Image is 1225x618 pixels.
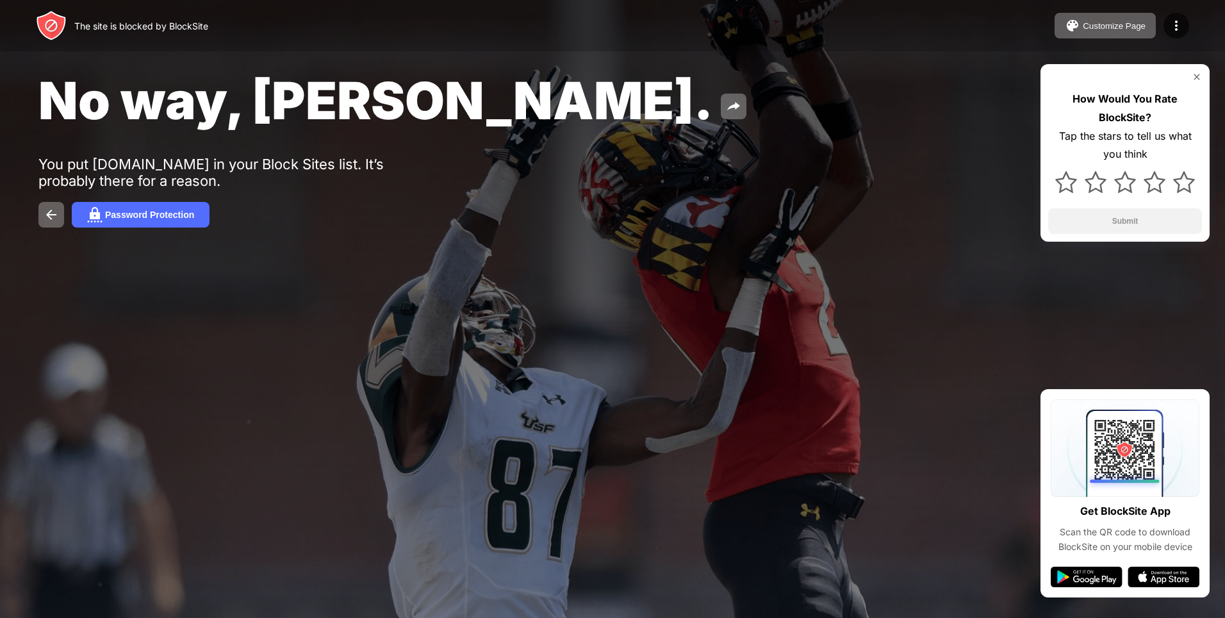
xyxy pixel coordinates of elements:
[1085,171,1106,193] img: star.svg
[44,207,59,222] img: back.svg
[1083,21,1146,31] div: Customize Page
[1144,171,1165,193] img: star.svg
[1051,399,1199,497] img: qrcode.svg
[1048,127,1202,164] div: Tap the stars to tell us what you think
[1048,90,1202,127] div: How Would You Rate BlockSite?
[38,156,434,189] div: You put [DOMAIN_NAME] in your Block Sites list. It’s probably there for a reason.
[1055,13,1156,38] button: Customize Page
[1192,72,1202,82] img: rate-us-close.svg
[1065,18,1080,33] img: pallet.svg
[1055,171,1077,193] img: star.svg
[1128,567,1199,587] img: app-store.svg
[726,99,741,114] img: share.svg
[1173,171,1195,193] img: star.svg
[1051,525,1199,554] div: Scan the QR code to download BlockSite on your mobile device
[1051,567,1122,587] img: google-play.svg
[74,21,208,31] div: The site is blocked by BlockSite
[72,202,210,228] button: Password Protection
[87,207,103,222] img: password.svg
[36,10,67,41] img: header-logo.svg
[38,69,713,131] span: No way, [PERSON_NAME].
[1169,18,1184,33] img: menu-icon.svg
[1114,171,1136,193] img: star.svg
[1080,502,1171,521] div: Get BlockSite App
[1048,208,1202,234] button: Submit
[105,210,194,220] div: Password Protection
